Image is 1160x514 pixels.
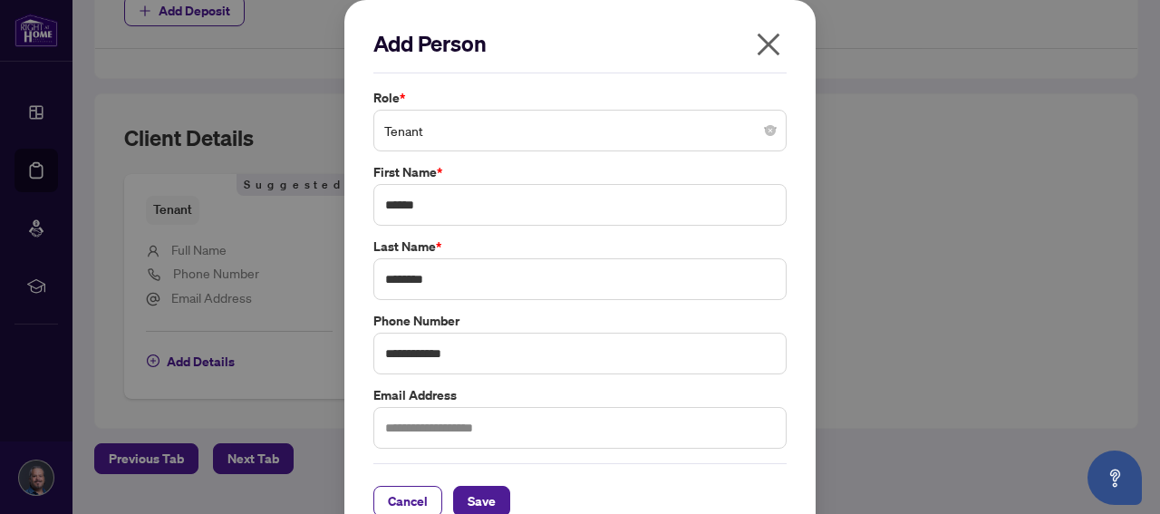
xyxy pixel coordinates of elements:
[765,125,776,136] span: close-circle
[1087,451,1142,505] button: Open asap
[373,311,787,331] label: Phone Number
[373,29,787,58] h2: Add Person
[754,30,783,59] span: close
[384,113,776,148] span: Tenant
[373,88,787,108] label: Role
[373,162,787,182] label: First Name
[373,385,787,405] label: Email Address
[373,237,787,257] label: Last Name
